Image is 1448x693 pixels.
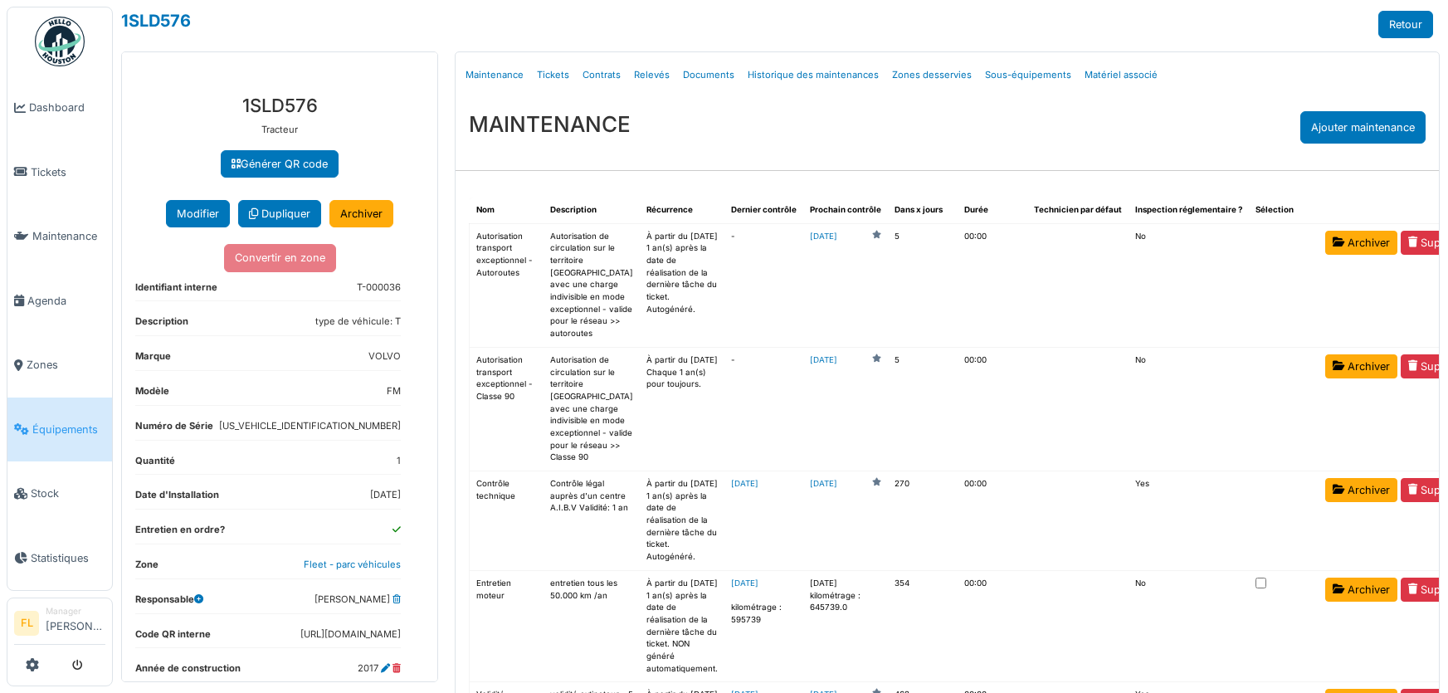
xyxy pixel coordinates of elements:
[470,570,544,682] td: Entretien moteur
[1078,56,1164,95] a: Matériel associé
[1027,198,1129,223] th: Technicien par défaut
[35,17,85,66] img: Badge_color-CXgf-gQk.svg
[7,269,112,334] a: Agenda
[676,56,741,95] a: Documents
[135,454,175,475] dt: Quantité
[469,111,631,137] h3: MAINTENANCE
[219,419,401,433] dd: [US_VEHICLE_IDENTIFICATION_NUMBER]
[14,611,39,636] li: FL
[357,281,401,295] dd: T-000036
[1325,231,1397,255] a: Archiver
[7,333,112,398] a: Zones
[888,347,958,471] td: 5
[459,56,530,95] a: Maintenance
[7,140,112,205] a: Tickets
[1300,111,1426,144] div: Ajouter maintenance
[135,349,171,370] dt: Marque
[7,526,112,591] a: Statistiques
[810,354,837,367] a: [DATE]
[724,570,803,682] td: kilométrage : 595739
[329,200,393,227] a: Archiver
[1378,11,1433,38] a: Retour
[544,198,640,223] th: Description
[135,558,158,578] dt: Zone
[314,593,401,607] dd: [PERSON_NAME]
[810,478,837,490] a: [DATE]
[31,550,105,566] span: Statistiques
[1325,354,1397,378] a: Archiver
[1135,232,1146,241] span: translation missing: fr.shared.no
[544,347,640,471] td: Autorisation de circulation sur le territoire [GEOGRAPHIC_DATA] avec une charge indivisible en mo...
[27,293,105,309] span: Agenda
[1129,198,1249,223] th: Inspection réglementaire ?
[368,349,401,364] dd: VOLVO
[135,488,219,509] dt: Date d'Installation
[1135,578,1146,588] span: translation missing: fr.shared.no
[221,150,339,178] a: Générer QR code
[7,461,112,526] a: Stock
[470,471,544,571] td: Contrôle technique
[7,398,112,462] a: Équipements
[958,198,1027,223] th: Durée
[640,471,724,571] td: À partir du [DATE] 1 an(s) après la date de réalisation de la dernière tâche du ticket. Autogénéré.
[121,11,191,31] a: 1SLD576
[304,559,401,570] a: Fleet - parc véhicules
[810,231,837,243] a: [DATE]
[731,479,758,488] a: [DATE]
[888,223,958,347] td: 5
[741,56,885,95] a: Historique des maintenances
[29,100,105,115] span: Dashboard
[238,200,321,227] a: Dupliquer
[397,454,401,468] dd: 1
[731,578,758,588] a: [DATE]
[1249,198,1319,223] th: Sélection
[27,357,105,373] span: Zones
[46,605,105,617] div: Manager
[640,347,724,471] td: À partir du [DATE] Chaque 1 an(s) pour toujours.
[1325,478,1397,502] a: Archiver
[1135,355,1146,364] span: translation missing: fr.shared.no
[530,56,576,95] a: Tickets
[978,56,1078,95] a: Sous-équipements
[640,223,724,347] td: À partir du [DATE] 1 an(s) après la date de réalisation de la dernière tâche du ticket. Autogénéré.
[370,488,401,502] dd: [DATE]
[724,347,803,471] td: -
[470,198,544,223] th: Nom
[544,570,640,682] td: entretien tous les 50.000 km /an
[470,347,544,471] td: Autorisation transport exceptionnel - Classe 90
[135,384,169,405] dt: Modèle
[135,123,424,137] p: Tracteur
[724,223,803,347] td: -
[888,198,958,223] th: Dans x jours
[1135,479,1149,488] span: translation missing: fr.shared.yes
[14,605,105,645] a: FL Manager[PERSON_NAME]
[387,384,401,398] dd: FM
[135,95,424,116] h3: 1SLD576
[135,593,203,613] dt: Responsable
[46,605,105,641] li: [PERSON_NAME]
[166,200,230,227] button: Modifier
[135,627,211,648] dt: Code QR interne
[958,223,1027,347] td: 00:00
[315,315,401,329] dd: type de véhicule: T
[885,56,978,95] a: Zones desservies
[803,198,888,223] th: Prochain contrôle
[31,486,105,501] span: Stock
[1325,578,1397,602] a: Archiver
[135,661,241,682] dt: Année de construction
[888,570,958,682] td: 354
[888,471,958,571] td: 270
[300,627,401,642] dd: [URL][DOMAIN_NAME]
[32,422,105,437] span: Équipements
[576,56,627,95] a: Contrats
[135,523,225,544] dt: Entretien en ordre?
[958,570,1027,682] td: 00:00
[958,347,1027,471] td: 00:00
[544,223,640,347] td: Autorisation de circulation sur le territoire [GEOGRAPHIC_DATA] avec une charge indivisible en mo...
[803,570,888,682] td: [DATE] kilométrage : 645739.0
[135,419,213,440] dt: Numéro de Série
[544,471,640,571] td: Contrôle légal auprès d'un centre A.I.B.V Validité: 1 an
[32,228,105,244] span: Maintenance
[135,281,217,301] dt: Identifiant interne
[958,471,1027,571] td: 00:00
